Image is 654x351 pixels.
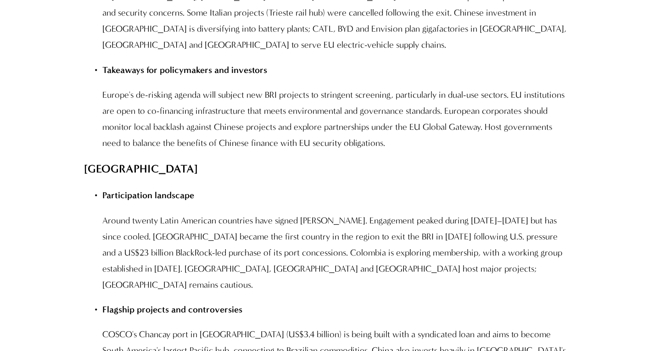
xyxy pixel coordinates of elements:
[102,190,194,201] strong: Participation landscape
[102,304,242,315] strong: Flagship projects and controversies
[84,162,198,175] strong: [GEOGRAPHIC_DATA]
[102,87,570,151] p: Europe's de-risking agenda will subject new BRI projects to stringent screening, particularly in ...
[102,65,267,75] strong: Takeaways for policymakers and investors
[102,213,570,293] p: Around twenty Latin American countries have signed [PERSON_NAME]. Engagement peaked during [DATE]...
